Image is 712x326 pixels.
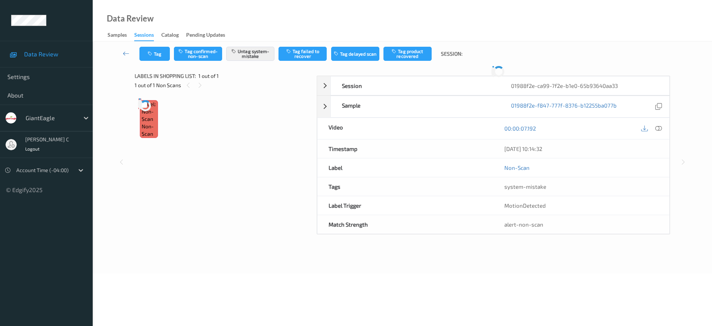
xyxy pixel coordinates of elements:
[107,15,154,22] div: Data Review
[317,196,494,215] div: Label Trigger
[504,183,546,190] span: system-mistake
[278,47,327,61] button: Tag failed to recover
[500,76,669,95] div: 01988f2e-ca99-7f2e-b1e0-65b93640aa33
[317,177,494,196] div: Tags
[186,30,233,40] a: Pending Updates
[142,123,156,138] span: non-scan
[174,47,222,61] button: Tag confirmed-non-scan
[108,30,134,40] a: Samples
[317,158,494,177] div: Label
[317,96,670,118] div: Sample01988f2e-f847-777f-8376-b12255ba077b
[135,80,311,90] div: 1 out of 1 Non Scans
[134,31,154,41] div: Sessions
[134,30,161,41] a: Sessions
[441,50,462,57] span: Session:
[161,31,179,40] div: Catalog
[139,47,170,61] button: Tag
[493,196,669,215] div: MotionDetected
[317,118,494,139] div: Video
[108,31,127,40] div: Samples
[186,31,225,40] div: Pending Updates
[317,76,670,95] div: Session01988f2e-ca99-7f2e-b1e0-65b93640aa33
[331,96,500,117] div: Sample
[317,215,494,234] div: Match Strength
[511,102,617,112] a: 01988f2e-f847-777f-8376-b12255ba077b
[142,101,156,123] span: Label: Non-Scan
[161,30,186,40] a: Catalog
[504,145,658,152] div: [DATE] 10:14:32
[226,47,274,61] button: Untag system-mistake
[504,221,658,228] div: alert-non-scan
[504,125,536,132] a: 00:00:07.192
[135,72,196,80] span: Labels in shopping list:
[504,164,530,171] a: Non-Scan
[331,76,500,95] div: Session
[317,139,494,158] div: Timestamp
[383,47,432,61] button: Tag product recovered
[331,47,379,61] button: Tag delayed scan
[198,72,219,80] span: 1 out of 1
